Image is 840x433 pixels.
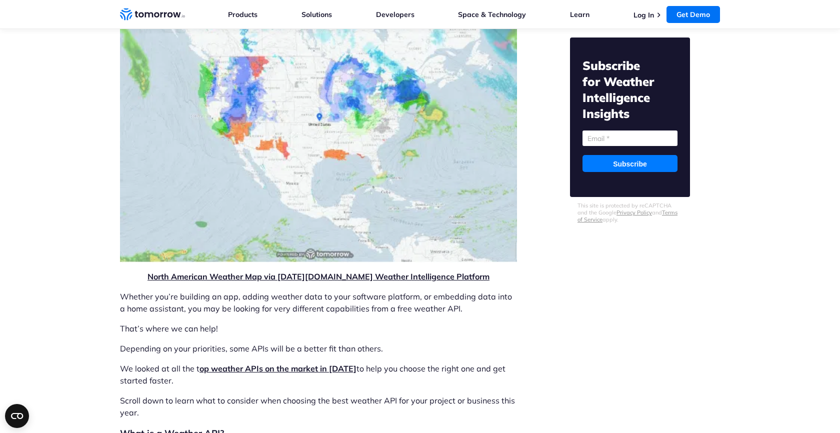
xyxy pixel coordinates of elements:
[582,155,677,172] input: Subscribe
[120,7,185,22] a: Home link
[570,10,589,19] a: Learn
[666,6,720,23] a: Get Demo
[582,57,677,121] h2: Subscribe for Weather Intelligence Insights
[120,394,517,418] p: Scroll down to learn what to consider when choosing the best weather API for your project or busi...
[458,10,526,19] a: Space & Technology
[633,10,654,19] a: Log In
[120,342,517,354] p: Depending on your priorities, some APIs will be a better fit than others.
[120,3,517,262] img: weather map - US
[228,10,257,19] a: Products
[376,10,414,19] a: Developers
[616,209,652,216] a: Privacy Policy
[577,202,682,223] p: This site is protected by reCAPTCHA and the Google and apply.
[120,322,517,334] p: That’s where we can help!
[582,130,677,146] input: Email *
[5,404,29,428] button: Open CMP widget
[577,209,677,223] a: Terms of Service
[301,10,332,19] a: Solutions
[120,290,517,314] p: Whether you’re building an app, adding weather data to your software platform, or embedding data ...
[199,363,356,373] a: op weather APIs on the market in [DATE]
[147,271,489,281] a: North American Weather Map via [DATE][DOMAIN_NAME] Weather Intelligence Platform
[120,362,517,386] p: We looked at all the t to help you choose the right one and get started faster.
